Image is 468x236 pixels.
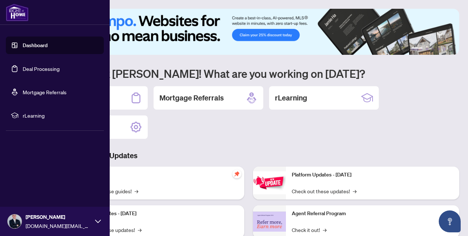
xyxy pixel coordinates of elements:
[431,47,434,50] button: 3
[449,47,452,50] button: 6
[26,213,91,221] span: [PERSON_NAME]
[77,171,238,179] p: Self-Help
[23,89,67,95] a: Mortgage Referrals
[8,214,22,228] img: Profile Icon
[411,47,423,50] button: 1
[159,93,224,103] h2: Mortgage Referrals
[443,47,446,50] button: 5
[6,4,29,21] img: logo
[353,187,356,195] span: →
[275,93,307,103] h2: rLearning
[23,65,60,72] a: Deal Processing
[292,171,453,179] p: Platform Updates - [DATE]
[292,187,356,195] a: Check out these updates!→
[77,210,238,218] p: Platform Updates - [DATE]
[426,47,429,50] button: 2
[23,42,48,49] a: Dashboard
[253,212,286,232] img: Agent Referral Program
[292,210,453,218] p: Agent Referral Program
[38,66,459,80] h1: Welcome back [PERSON_NAME]! What are you working on [DATE]?
[38,151,459,161] h3: Brokerage & Industry Updates
[38,9,459,55] img: Slide 0
[439,210,461,232] button: Open asap
[292,226,327,234] a: Check it out!→
[233,170,241,178] span: pushpin
[23,111,99,119] span: rLearning
[323,226,327,234] span: →
[253,171,286,194] img: Platform Updates - June 23, 2025
[437,47,440,50] button: 4
[26,222,91,230] span: [DOMAIN_NAME][EMAIL_ADDRESS][PERSON_NAME][DOMAIN_NAME]
[138,226,141,234] span: →
[135,187,138,195] span: →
